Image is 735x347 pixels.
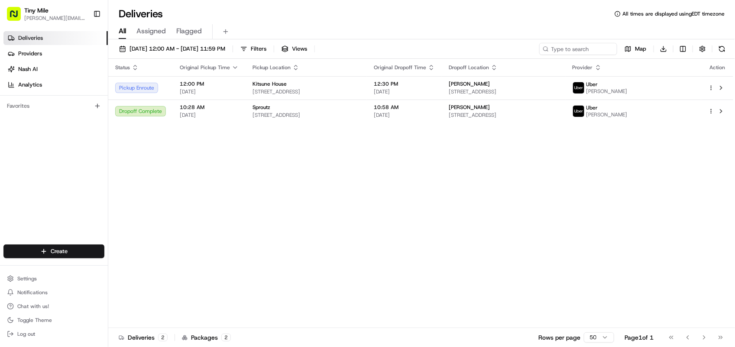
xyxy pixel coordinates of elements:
[18,65,38,73] span: Nash AI
[17,275,37,282] span: Settings
[449,104,490,111] span: [PERSON_NAME]
[180,64,230,71] span: Original Pickup Time
[115,64,130,71] span: Status
[539,43,617,55] input: Type to search
[136,26,166,36] span: Assigned
[3,31,108,45] a: Deliveries
[180,88,239,95] span: [DATE]
[9,112,55,119] div: Past conversations
[51,247,68,255] span: Create
[17,331,35,337] span: Log out
[3,99,104,113] div: Favorites
[73,194,80,201] div: 💻
[158,334,168,341] div: 2
[82,193,139,202] span: API Documentation
[278,43,311,55] button: Views
[374,64,426,71] span: Original Dropoff Time
[23,56,143,65] input: Clear
[221,334,231,341] div: 2
[374,112,435,119] span: [DATE]
[27,157,70,164] span: [PERSON_NAME]
[119,26,126,36] span: All
[586,104,598,111] span: Uber
[374,80,435,87] span: 12:30 PM
[176,26,202,36] span: Flagged
[708,64,726,71] div: Action
[253,104,270,111] span: Sproutz
[33,134,51,141] span: [DATE]
[180,80,239,87] span: 12:00 PM
[236,43,270,55] button: Filters
[39,83,142,91] div: Start new chat
[586,88,628,95] span: [PERSON_NAME]
[9,9,26,26] img: Nash
[130,45,225,53] span: [DATE] 12:00 AM - [DATE] 11:59 PM
[3,273,104,285] button: Settings
[635,45,646,53] span: Map
[449,80,490,87] span: [PERSON_NAME]
[18,81,42,89] span: Analytics
[586,111,628,118] span: [PERSON_NAME]
[9,149,23,163] img: Angelique Valdez
[3,286,104,299] button: Notifications
[9,194,16,201] div: 📗
[17,193,66,202] span: Knowledge Base
[29,134,32,141] span: •
[18,50,42,58] span: Providers
[72,157,75,164] span: •
[119,7,163,21] h1: Deliveries
[253,80,287,87] span: Kitsune House
[586,81,598,88] span: Uber
[24,15,86,22] button: [PERSON_NAME][EMAIL_ADDRESS]
[573,106,584,117] img: uber-new-logo.jpeg
[3,328,104,340] button: Log out
[538,333,580,342] p: Rows per page
[3,78,108,92] a: Analytics
[180,104,239,111] span: 10:28 AM
[182,333,231,342] div: Packages
[17,158,24,165] img: 1736555255976-a54dd68f-1ca7-489b-9aae-adbdc363a1c4
[625,333,654,342] div: Page 1 of 1
[18,34,43,42] span: Deliveries
[3,3,90,24] button: Tiny Mile[PERSON_NAME][EMAIL_ADDRESS]
[3,47,108,61] a: Providers
[17,317,52,324] span: Toggle Theme
[573,82,584,93] img: uber-new-logo.jpeg
[449,88,559,95] span: [STREET_ADDRESS]
[18,83,34,98] img: 5e9a9d7314ff4150bce227a61376b483.jpg
[17,303,49,310] span: Chat with us!
[253,88,360,95] span: [STREET_ADDRESS]
[5,190,70,206] a: 📗Knowledge Base
[449,64,489,71] span: Dropoff Location
[622,10,725,17] span: All times are displayed using EDT timezone
[77,157,94,164] span: [DATE]
[115,43,229,55] button: [DATE] 12:00 AM - [DATE] 11:59 PM
[3,244,104,258] button: Create
[180,112,239,119] span: [DATE]
[17,289,48,296] span: Notifications
[24,6,49,15] button: Tiny Mile
[621,43,650,55] button: Map
[374,88,435,95] span: [DATE]
[70,190,142,206] a: 💻API Documentation
[9,35,158,48] p: Welcome 👋
[573,64,593,71] span: Provider
[9,83,24,98] img: 1736555255976-a54dd68f-1ca7-489b-9aae-adbdc363a1c4
[147,85,158,96] button: Start new chat
[3,314,104,326] button: Toggle Theme
[86,215,105,221] span: Pylon
[253,64,291,71] span: Pickup Location
[251,45,266,53] span: Filters
[716,43,728,55] button: Refresh
[292,45,307,53] span: Views
[449,112,559,119] span: [STREET_ADDRESS]
[253,112,360,119] span: [STREET_ADDRESS]
[39,91,119,98] div: We're available if you need us!
[61,214,105,221] a: Powered byPylon
[3,300,104,312] button: Chat with us!
[119,333,168,342] div: Deliveries
[3,62,108,76] a: Nash AI
[134,111,158,121] button: See all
